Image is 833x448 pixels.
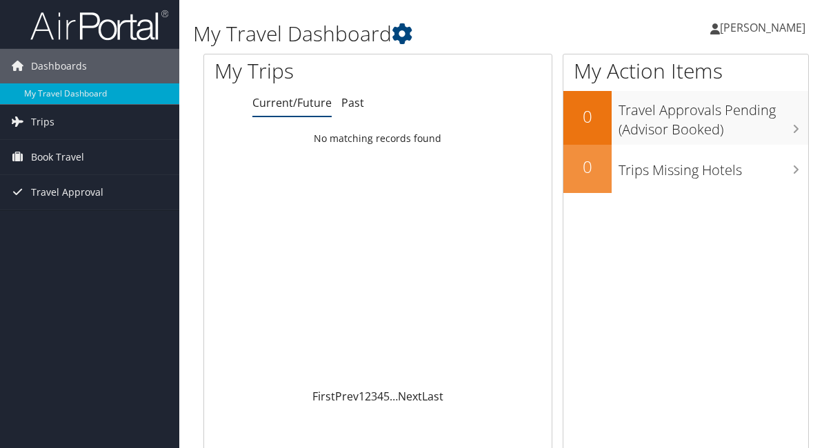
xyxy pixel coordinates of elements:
[312,389,335,404] a: First
[214,57,397,85] h1: My Trips
[252,95,332,110] a: Current/Future
[30,9,168,41] img: airportal-logo.png
[563,91,808,144] a: 0Travel Approvals Pending (Advisor Booked)
[720,20,805,35] span: [PERSON_NAME]
[619,154,808,180] h3: Trips Missing Hotels
[383,389,390,404] a: 5
[204,126,552,151] td: No matching records found
[563,155,612,179] h2: 0
[193,19,610,48] h1: My Travel Dashboard
[422,389,443,404] a: Last
[359,389,365,404] a: 1
[341,95,364,110] a: Past
[563,145,808,193] a: 0Trips Missing Hotels
[619,94,808,139] h3: Travel Approvals Pending (Advisor Booked)
[31,49,87,83] span: Dashboards
[390,389,398,404] span: …
[371,389,377,404] a: 3
[563,57,808,85] h1: My Action Items
[31,105,54,139] span: Trips
[563,105,612,128] h2: 0
[377,389,383,404] a: 4
[398,389,422,404] a: Next
[710,7,819,48] a: [PERSON_NAME]
[365,389,371,404] a: 2
[31,140,84,174] span: Book Travel
[31,175,103,210] span: Travel Approval
[335,389,359,404] a: Prev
